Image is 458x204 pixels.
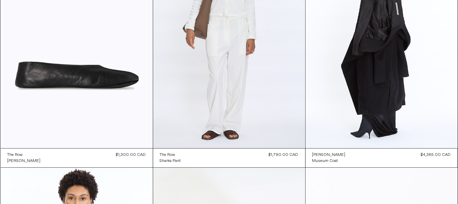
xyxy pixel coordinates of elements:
a: Sharka Pant [160,158,181,164]
a: [PERSON_NAME] [7,158,41,164]
a: [PERSON_NAME] [312,152,346,158]
a: The Row [7,152,41,158]
a: The Row [160,152,181,158]
div: $4,365.00 CAD [421,152,451,158]
div: Museum Coat [312,158,338,164]
div: $1,300.00 CAD [116,152,146,158]
div: The Row [7,152,23,158]
a: Museum Coat [312,158,346,164]
div: The Row [160,152,175,158]
div: $1,790.00 CAD [269,152,298,158]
